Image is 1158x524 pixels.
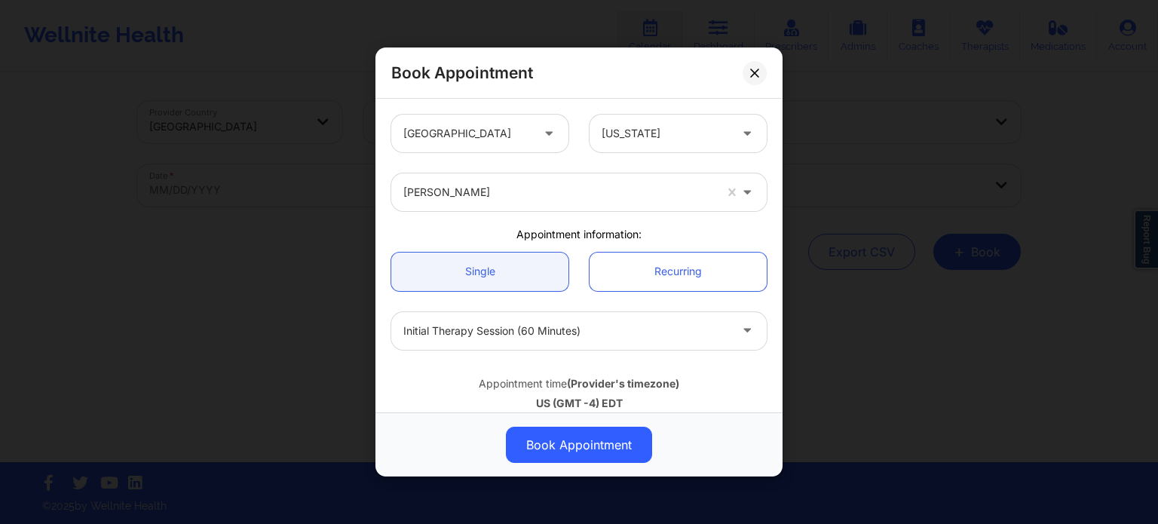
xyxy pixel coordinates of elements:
div: [GEOGRAPHIC_DATA] [403,115,531,152]
div: [PERSON_NAME] [403,173,714,211]
h2: Book Appointment [391,63,533,83]
a: Recurring [590,253,767,291]
div: [US_STATE] [602,115,729,152]
div: Initial Therapy Session (60 minutes) [403,312,729,350]
div: US (GMT -4) EDT [391,396,767,411]
div: Appointment information: [381,227,777,242]
a: Single [391,253,568,291]
button: Book Appointment [506,427,652,463]
b: (Provider's timezone) [567,377,679,390]
div: Appointment time [391,376,767,391]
